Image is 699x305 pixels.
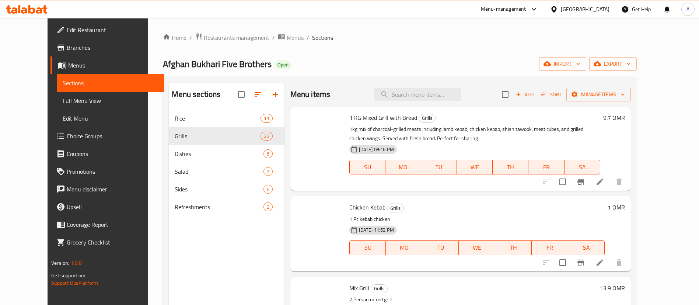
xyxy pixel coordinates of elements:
[386,240,422,255] button: MO
[290,89,331,100] h2: Menu items
[421,160,457,174] button: TU
[387,204,403,212] span: Grills
[462,242,492,253] span: WE
[422,240,459,255] button: TU
[234,87,249,102] span: Select all sections
[169,110,284,127] div: Rice11
[278,33,304,42] a: Menus
[460,162,490,173] span: WE
[263,185,273,194] div: items
[67,167,158,176] span: Promotions
[349,112,417,123] span: 1 KG Mixed Grill with Bread
[567,162,597,173] span: SA
[589,57,637,71] button: export
[457,160,493,174] button: WE
[603,112,625,123] h6: 9.7 OMR
[610,173,628,191] button: delete
[595,59,631,69] span: export
[498,242,529,253] span: TH
[175,202,263,211] span: Refreshments
[51,258,69,268] span: Version:
[175,185,263,194] span: Sides
[63,114,158,123] span: Edit Menu
[371,284,387,293] span: Grills
[189,33,192,42] li: /
[515,90,535,99] span: Add
[50,127,164,145] a: Choice Groups
[272,33,275,42] li: /
[513,89,537,100] button: Add
[312,33,333,42] span: Sections
[57,110,164,127] a: Edit Menu
[374,88,461,101] input: search
[50,21,164,39] a: Edit Restaurant
[555,174,570,190] span: Select to update
[555,255,570,270] span: Select to update
[565,160,600,174] button: SA
[195,33,269,42] a: Restaurants management
[169,180,284,198] div: Sides6
[67,202,158,211] span: Upsell
[353,162,382,173] span: SU
[175,167,263,176] span: Salad
[610,254,628,271] button: delete
[459,240,495,255] button: WE
[275,60,291,69] div: Open
[63,96,158,105] span: Full Menu View
[67,185,158,194] span: Menu disclaimer
[261,114,272,123] div: items
[50,216,164,233] a: Coverage Report
[371,284,388,293] div: Grills
[67,238,158,247] span: Grocery Checklist
[169,127,284,145] div: Grills22
[71,258,82,268] span: 1.0.0
[513,89,537,100] span: Add item
[497,87,513,102] span: Select section
[572,90,625,99] span: Manage items
[535,242,565,253] span: FR
[51,278,98,288] a: Support.OpsPlatform
[67,25,158,34] span: Edit Restaurant
[175,114,261,123] span: Rice
[571,242,602,253] span: SA
[163,56,272,72] span: Afghan Bukhari Five Brothers
[264,204,272,211] span: 2
[385,160,421,174] button: MO
[163,33,186,42] a: Home
[349,160,385,174] button: SU
[50,163,164,180] a: Promotions
[169,163,284,180] div: Salad2
[541,90,562,99] span: Sort
[349,202,385,213] span: Chicken Kebab
[263,167,273,176] div: items
[249,86,267,103] span: Sort sections
[568,240,605,255] button: SA
[275,62,291,68] span: Open
[389,242,419,253] span: MO
[51,271,85,280] span: Get support on:
[261,115,272,122] span: 11
[481,5,526,14] div: Menu-management
[356,226,397,233] span: [DATE] 11:52 PM
[528,160,564,174] button: FR
[595,258,604,267] a: Edit menu item
[387,204,404,212] div: Grills
[287,33,304,42] span: Menus
[419,114,436,123] div: Grills
[50,198,164,216] a: Upsell
[572,173,590,191] button: Branch-specific-item
[264,186,272,193] span: 6
[307,33,309,42] li: /
[204,33,269,42] span: Restaurants management
[175,149,263,158] span: Dishes
[349,240,386,255] button: SU
[57,74,164,92] a: Sections
[67,132,158,141] span: Choice Groups
[349,125,600,143] p: 1kg mix of charcoal-grilled meats including lamb kebab, chicken kebab, shish tawook, meat cubes, ...
[68,61,158,70] span: Menus
[561,5,609,13] div: [GEOGRAPHIC_DATA]
[67,220,158,229] span: Coverage Report
[50,233,164,251] a: Grocery Checklist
